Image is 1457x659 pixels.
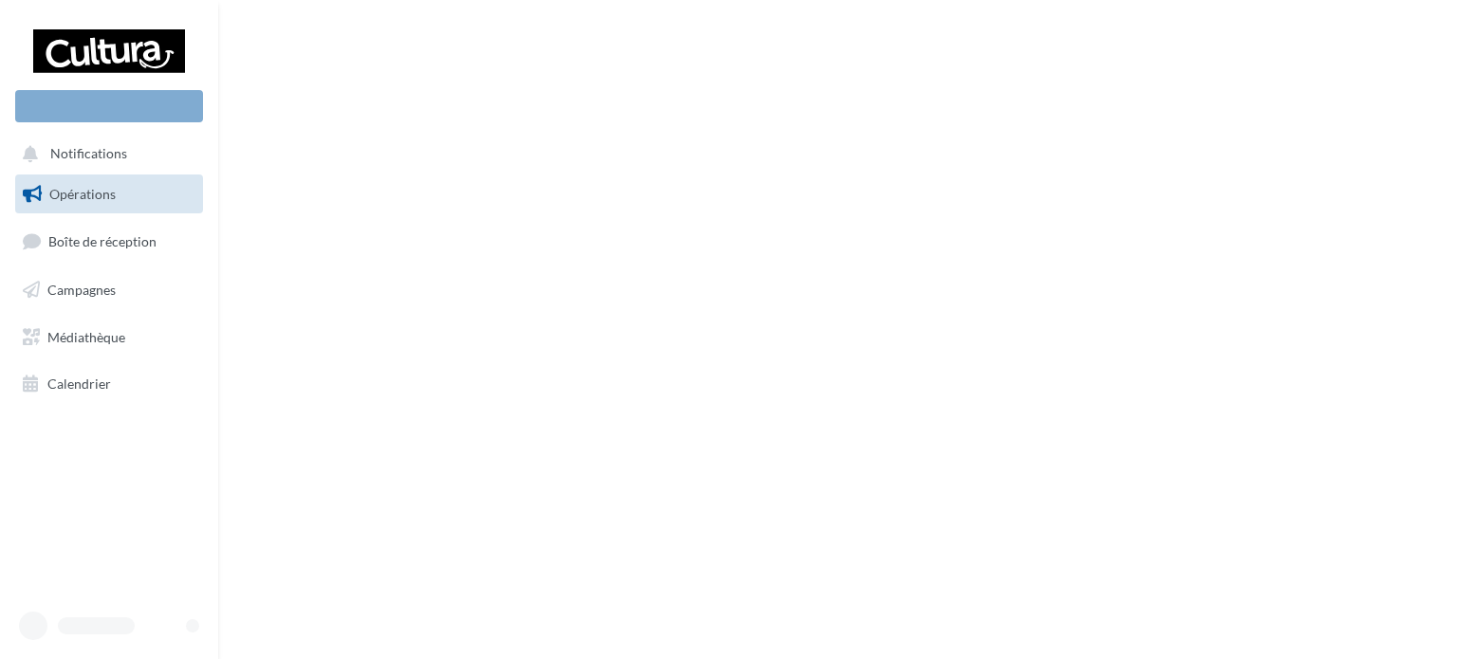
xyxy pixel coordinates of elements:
a: Campagnes [11,270,207,310]
a: Médiathèque [11,318,207,357]
a: Calendrier [11,364,207,404]
span: Calendrier [47,375,111,392]
div: Nouvelle campagne [15,90,203,122]
a: Opérations [11,174,207,214]
span: Boîte de réception [48,233,157,249]
span: Opérations [49,186,116,202]
span: Campagnes [47,282,116,298]
a: Boîte de réception [11,221,207,262]
span: Notifications [50,146,127,162]
span: Médiathèque [47,328,125,344]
